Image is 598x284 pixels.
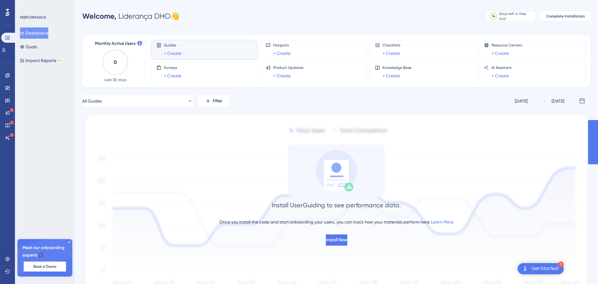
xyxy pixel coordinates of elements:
[273,65,303,70] span: Product Updates
[95,40,135,47] span: Monthly Active Users
[382,72,400,79] a: + Create
[82,11,180,21] div: Liderança DHO 👋
[20,15,46,20] div: PERFORMANCE
[114,59,117,65] text: 0
[558,262,564,267] div: 3
[326,234,347,246] button: Install Now
[20,27,48,39] button: Dashboard
[499,11,534,21] div: days left in free trial
[521,265,529,272] img: launcher-image-alternative-text
[491,72,509,79] a: + Create
[491,50,509,57] a: + Create
[164,50,181,57] a: + Create
[20,41,37,52] button: Goals
[213,97,222,105] span: Filter
[515,97,528,105] div: [DATE]
[491,65,512,70] span: AI Assistant
[572,259,591,278] iframe: UserGuiding AI Assistant Launcher
[33,264,56,269] span: Book a Demo
[382,50,400,57] a: + Create
[164,43,181,48] span: Guides
[272,201,401,209] div: Install UserGuiding to see performance data.
[58,59,63,62] div: BETA
[431,219,453,224] a: Learn More
[20,55,63,66] button: Impact ReportsBETA
[219,218,453,226] div: Once you install the code and start onboarding your users, you can track how your materials perfo...
[491,43,522,48] span: Resource Centers
[82,97,102,105] span: All Guides
[24,262,66,272] button: Book a Demo
[541,11,591,21] button: Complete Installation
[198,95,229,107] button: Filter
[22,244,67,259] span: Meet our onboarding experts 🎧
[164,72,181,79] a: + Create
[492,14,495,19] div: 14
[273,43,291,48] span: Hotspots
[82,95,193,107] button: All Guides
[82,12,116,21] span: Welcome,
[546,14,585,19] span: Complete Installation
[382,65,411,70] span: Knowledge Base
[518,263,564,274] div: Open Get Started! checklist, remaining modules: 3
[273,72,291,79] a: + Create
[164,65,181,70] span: Surveys
[531,265,559,272] div: Get Started!
[552,97,564,105] div: [DATE]
[104,77,126,82] span: Last 30 days
[326,236,347,244] span: Install Now
[382,43,400,48] span: Checklists
[273,50,291,57] a: + Create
